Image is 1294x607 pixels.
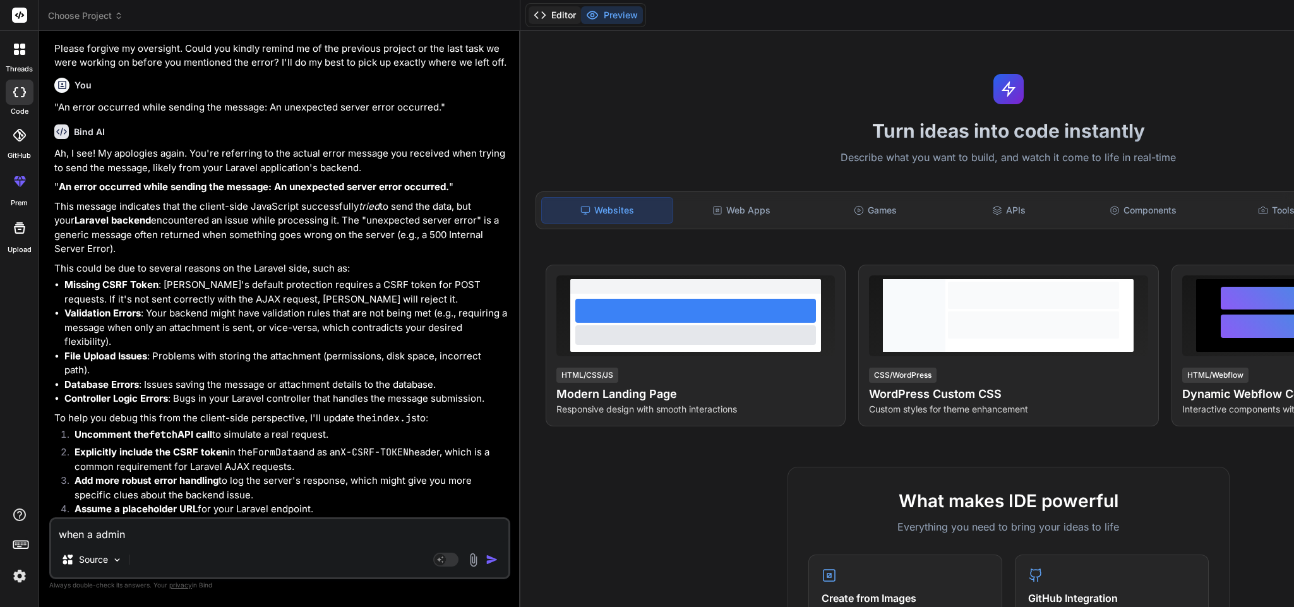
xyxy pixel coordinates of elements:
label: prem [11,198,28,208]
strong: Assume a placeholder URL [75,503,198,515]
p: This message indicates that the client-side JavaScript successfully to send the data, but your en... [54,200,508,256]
button: Editor [529,6,581,24]
h4: WordPress Custom CSS [869,385,1147,403]
label: Upload [8,244,32,255]
span: privacy [169,581,192,589]
li: in the and as an header, which is a common requirement for Laravel AJAX requests. [64,445,508,474]
p: Ah, I see! My apologies again. You're referring to the actual error message you received when try... [54,147,508,175]
strong: Laravel backend [75,214,151,226]
strong: An error occurred while sending the message: An unexpected server error occurred. [59,181,449,193]
label: GitHub [8,150,31,161]
div: Games [810,197,941,224]
p: To help you debug this from the client-side perspective, I'll update the to: [54,411,508,426]
code: fetch [149,428,177,441]
li: : [PERSON_NAME]'s default protection requires a CSRF token for POST requests. If it's not sent co... [64,278,508,306]
div: HTML/CSS/JS [556,368,618,383]
h4: Create from Images [822,591,989,606]
div: APIs [944,197,1075,224]
em: tried [359,200,380,212]
code: FormData [253,446,298,459]
p: Custom styles for theme enhancement [869,403,1147,416]
li: to simulate a real request. [64,428,508,445]
strong: File Upload Issues [64,350,147,362]
p: Everything you need to bring your ideas to life [808,519,1209,534]
h6: You [75,79,92,92]
span: Choose Project [48,9,123,22]
strong: Controller Logic Errors [64,392,168,404]
div: HTML/Webflow [1182,368,1249,383]
p: Always double-check its answers. Your in Bind [49,579,510,591]
p: "An error occurred while sending the message: An unexpected server error occurred." [54,100,508,115]
img: Pick Models [112,555,123,565]
li: : Bugs in your Laravel controller that handles the message submission. [64,392,508,406]
strong: Validation Errors [64,307,141,319]
h2: What makes IDE powerful [808,488,1209,514]
label: code [11,106,28,117]
textarea: when a admin [51,519,508,542]
div: Web Apps [676,197,807,224]
img: icon [486,553,498,566]
li: to log the server's response, which might give you more specific clues about the backend issue. [64,474,508,502]
code: index.js [371,412,417,424]
label: threads [6,64,33,75]
p: Responsive design with smooth interactions [556,403,835,416]
p: This could be due to several reasons on the Laravel side, such as: [54,261,508,276]
div: CSS/WordPress [869,368,937,383]
img: settings [9,565,30,587]
strong: Add more robust error handling [75,474,219,486]
h4: Modern Landing Page [556,385,835,403]
button: Preview [581,6,643,24]
li: : Issues saving the message or attachment details to the database. [64,378,508,392]
div: Components [1077,197,1209,224]
strong: Database Errors [64,378,139,390]
li: : Problems with storing the attachment (permissions, disk space, incorrect path). [64,349,508,378]
p: Source [79,553,108,566]
img: attachment [466,553,481,567]
h4: GitHub Integration [1028,591,1195,606]
code: X-CSRF-TOKEN [340,446,409,459]
p: " " [54,180,508,195]
div: Websites [541,197,674,224]
strong: Missing CSRF Token [64,279,159,291]
strong: Uncomment the API call [75,428,212,440]
li: : Your backend might have validation rules that are not being met (e.g., requiring a message when... [64,306,508,349]
p: Please forgive my oversight. Could you kindly remind me of the previous project or the last task ... [54,42,508,70]
strong: Explicitly include the CSRF token [75,446,227,458]
h6: Bind AI [74,126,105,138]
li: for your Laravel endpoint. [64,502,508,520]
